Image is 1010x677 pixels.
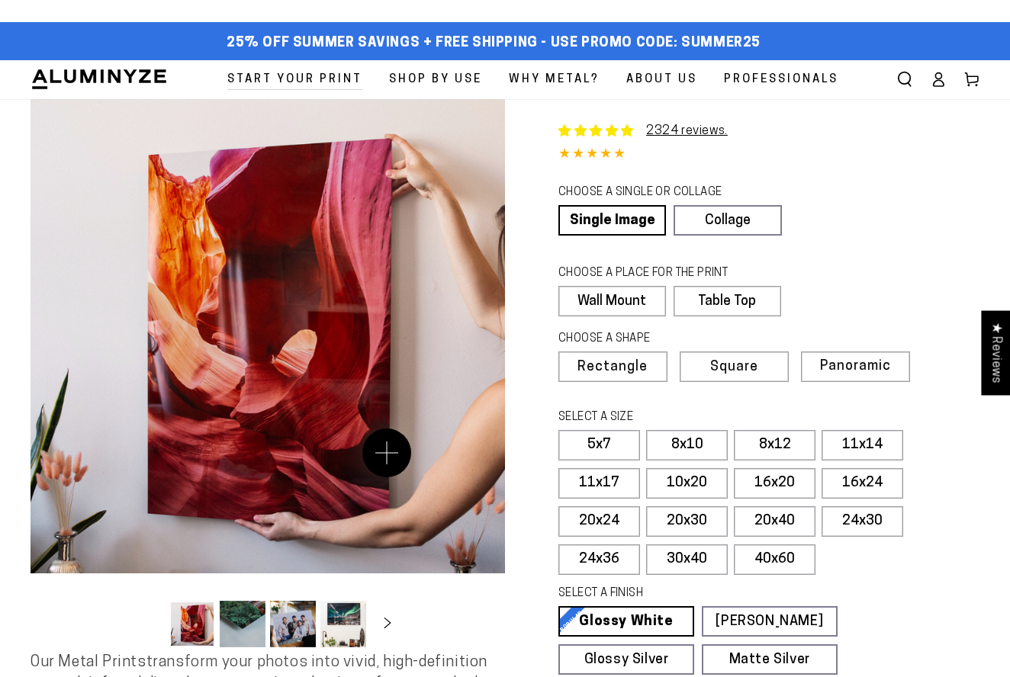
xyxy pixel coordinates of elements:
[371,607,404,640] button: Slide right
[558,506,640,537] label: 20x24
[702,606,838,637] a: [PERSON_NAME]
[497,60,611,99] a: Why Metal?
[734,468,815,499] label: 16x20
[558,586,805,602] legend: SELECT A FINISH
[558,331,769,348] legend: CHOOSE A SHAPE
[378,60,494,99] a: Shop By Use
[820,359,891,374] span: Panoramic
[646,430,728,460] label: 8x10
[558,144,979,166] div: 4.85 out of 5.0 stars
[734,506,815,537] label: 20x40
[626,69,697,90] span: About Us
[981,310,1010,395] div: Click to open Judge.me floating reviews tab
[558,122,728,140] a: 2324 reviews.
[227,35,761,52] span: 25% off Summer Savings + Free Shipping - Use Promo Code: SUMMER25
[558,205,666,236] a: Single Image
[577,361,648,374] span: Rectangle
[646,468,728,499] label: 10x20
[888,63,922,96] summary: Search our site
[646,125,728,137] a: 2324 reviews.
[734,544,815,575] label: 40x60
[216,60,374,99] a: Start Your Print
[674,286,781,316] label: Table Top
[558,468,640,499] label: 11x17
[615,60,709,99] a: About Us
[227,69,362,90] span: Start Your Print
[712,60,850,99] a: Professionals
[558,265,767,282] legend: CHOOSE A PLACE FOR THE PRINT
[169,601,215,647] button: Load image 1 in gallery view
[270,601,316,647] button: Load image 3 in gallery view
[220,601,265,647] button: Load image 2 in gallery view
[822,468,903,499] label: 16x24
[558,409,805,426] legend: SELECT A SIZE
[702,644,838,675] a: Matte Silver
[509,69,600,90] span: Why Metal?
[320,601,366,647] button: Load image 4 in gallery view
[31,68,168,91] img: Aluminyze
[558,286,666,316] label: Wall Mount
[674,205,781,236] a: Collage
[558,430,640,460] label: 5x7
[822,430,903,460] label: 11x14
[558,644,694,675] a: Glossy Silver
[822,506,903,537] label: 24x30
[646,544,728,575] label: 30x40
[558,606,694,637] a: Glossy White
[724,69,838,90] span: Professionals
[558,544,640,575] label: 24x36
[734,430,815,460] label: 8x12
[31,99,505,652] media-gallery: Gallery Viewer
[646,506,728,537] label: 20x30
[710,361,758,374] span: Square
[558,184,767,201] legend: CHOOSE A SINGLE OR COLLAGE
[389,69,482,90] span: Shop By Use
[131,607,165,640] button: Slide left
